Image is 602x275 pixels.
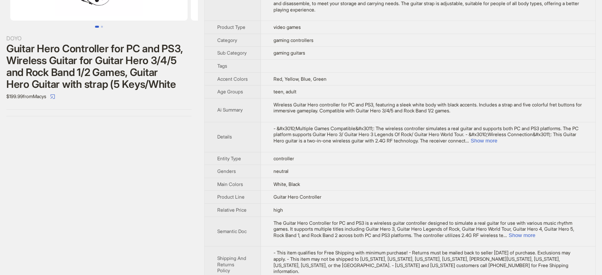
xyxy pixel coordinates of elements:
[217,134,232,140] span: Details
[50,94,55,99] span: select
[273,181,300,187] span: White, Black
[217,50,247,56] span: Sub Category
[217,76,248,82] span: Accent Colors
[273,207,283,213] span: high
[217,107,243,113] span: Ai Summary
[217,89,243,95] span: Age Groups
[6,43,192,90] div: Guitar Hero Controller for PC and PS3, Wireless Guitar for Guitar Hero 3/4/5 and Rock Band 1/2 Ga...
[6,34,192,43] div: DOYO
[273,168,289,174] span: neutral
[95,26,99,28] button: Go to slide 1
[101,26,103,28] button: Go to slide 2
[273,220,574,238] span: The Guitar Hero Controller for PC and PS3 is a wireless guitar controller designed to simulate a ...
[273,37,313,43] span: gaming controllers
[217,63,227,69] span: Tags
[471,138,497,144] button: Expand
[273,125,583,144] div: - &#x3010;Multiple Games Compatible&#x3011;: The wireless controller simulates a real guitar and ...
[273,250,583,274] div: - This item qualifies for Free Shipping with minimum purchase! - Returns must be mailed back to s...
[217,156,241,161] span: Entity Type
[217,24,245,30] span: Product Type
[273,125,579,144] span: - &#x3010;Multiple Games Compatible&#x3011;: The wireless controller simulates a real guitar and ...
[217,255,246,273] span: Shipping And Returns Policy
[273,50,305,56] span: gaming guitars
[503,232,507,238] span: ...
[217,228,247,234] span: Semantic Doc
[217,194,245,200] span: Product Line
[273,24,301,30] span: video games
[273,102,583,114] div: Wireless Guitar Hero controller for PC and PS3, featuring a sleek white body with black accents. ...
[217,37,237,43] span: Category
[217,168,236,174] span: Genders
[509,232,535,238] button: Expand
[6,90,192,103] div: $199.99 from Macys
[273,156,294,161] span: controller
[465,138,469,144] span: ...
[273,89,296,95] span: teen, adult
[217,181,243,187] span: Main Colors
[217,207,247,213] span: Relative Price
[273,194,321,200] span: Guitar Hero Controller
[273,76,327,82] span: Red, Yellow, Blue, Green
[273,220,583,239] div: The Guitar Hero Controller for PC and PS3 is a wireless guitar controller designed to simulate a ...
